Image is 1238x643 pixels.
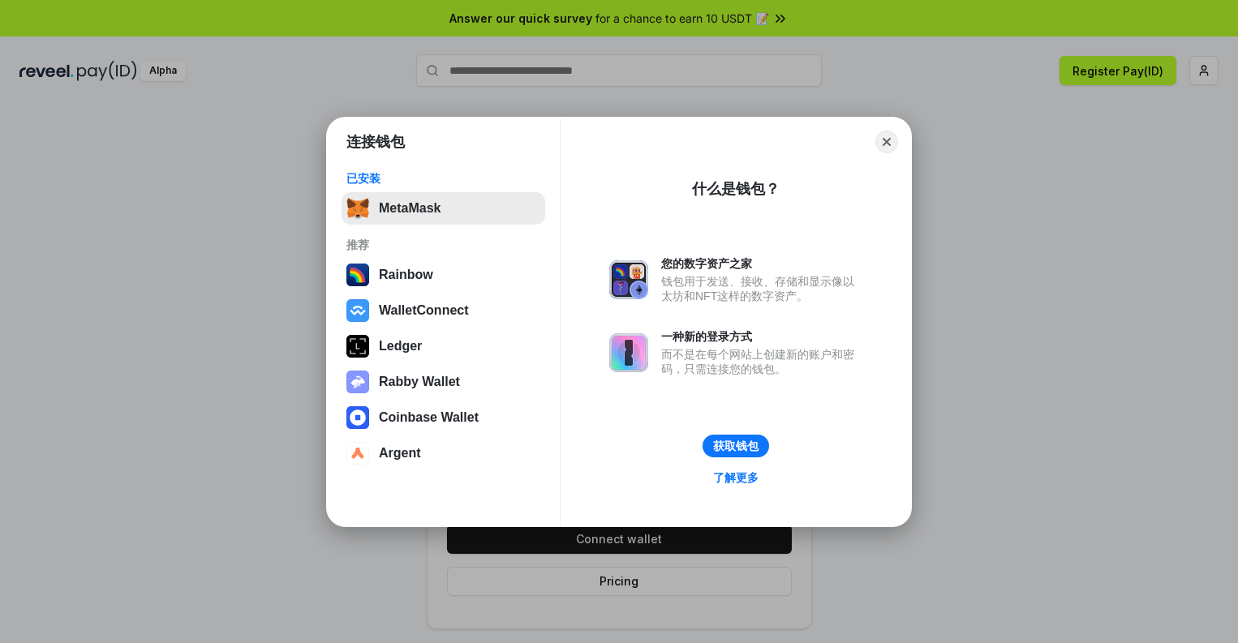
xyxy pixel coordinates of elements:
div: Rainbow [379,268,433,282]
button: WalletConnect [342,294,545,327]
div: Argent [379,446,421,461]
div: 您的数字资产之家 [661,256,862,271]
h1: 连接钱包 [346,132,405,152]
img: svg+xml,%3Csvg%20xmlns%3D%22http%3A%2F%2Fwww.w3.org%2F2000%2Fsvg%22%20fill%3D%22none%22%20viewBox... [346,371,369,393]
img: svg+xml,%3Csvg%20xmlns%3D%22http%3A%2F%2Fwww.w3.org%2F2000%2Fsvg%22%20width%3D%2228%22%20height%3... [346,335,369,358]
button: 获取钱包 [703,435,769,457]
div: 钱包用于发送、接收、存储和显示像以太坊和NFT这样的数字资产。 [661,274,862,303]
div: MetaMask [379,201,441,216]
div: 已安装 [346,171,540,186]
img: svg+xml,%3Csvg%20width%3D%22120%22%20height%3D%22120%22%20viewBox%3D%220%200%20120%20120%22%20fil... [346,264,369,286]
button: Coinbase Wallet [342,401,545,434]
div: 而不是在每个网站上创建新的账户和密码，只需连接您的钱包。 [661,347,862,376]
div: 一种新的登录方式 [661,329,862,344]
div: WalletConnect [379,303,469,318]
img: svg+xml,%3Csvg%20xmlns%3D%22http%3A%2F%2Fwww.w3.org%2F2000%2Fsvg%22%20fill%3D%22none%22%20viewBox... [609,260,648,299]
div: Rabby Wallet [379,375,460,389]
a: 了解更多 [703,467,768,488]
img: svg+xml,%3Csvg%20width%3D%2228%22%20height%3D%2228%22%20viewBox%3D%220%200%2028%2028%22%20fill%3D... [346,442,369,465]
div: 什么是钱包？ [692,179,780,199]
img: svg+xml,%3Csvg%20xmlns%3D%22http%3A%2F%2Fwww.w3.org%2F2000%2Fsvg%22%20fill%3D%22none%22%20viewBox... [609,333,648,372]
div: Ledger [379,339,422,354]
div: Coinbase Wallet [379,410,479,425]
img: svg+xml,%3Csvg%20width%3D%2228%22%20height%3D%2228%22%20viewBox%3D%220%200%2028%2028%22%20fill%3D... [346,406,369,429]
button: Close [875,131,898,153]
img: svg+xml,%3Csvg%20width%3D%2228%22%20height%3D%2228%22%20viewBox%3D%220%200%2028%2028%22%20fill%3D... [346,299,369,322]
button: Argent [342,437,545,469]
div: 推荐 [346,238,540,252]
img: svg+xml,%3Csvg%20fill%3D%22none%22%20height%3D%2233%22%20viewBox%3D%220%200%2035%2033%22%20width%... [346,197,369,220]
button: MetaMask [342,192,545,225]
div: 了解更多 [713,470,759,485]
button: Rainbow [342,259,545,291]
div: 获取钱包 [713,439,759,453]
button: Rabby Wallet [342,366,545,398]
button: Ledger [342,330,545,362]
